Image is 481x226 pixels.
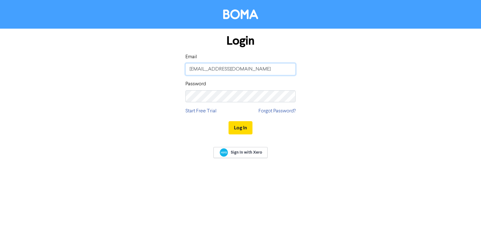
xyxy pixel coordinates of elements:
span: Sign In with Xero [231,150,262,155]
a: Forgot Password? [258,107,296,115]
h1: Login [185,34,296,48]
keeper-lock: Open Keeper Popup [284,93,292,100]
a: Sign In with Xero [213,147,268,158]
button: Log In [229,121,252,134]
a: Start Free Trial [185,107,217,115]
img: BOMA Logo [223,9,258,19]
img: Xero logo [220,148,228,157]
label: Email [185,53,197,61]
label: Password [185,80,206,88]
iframe: Chat Widget [450,196,481,226]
